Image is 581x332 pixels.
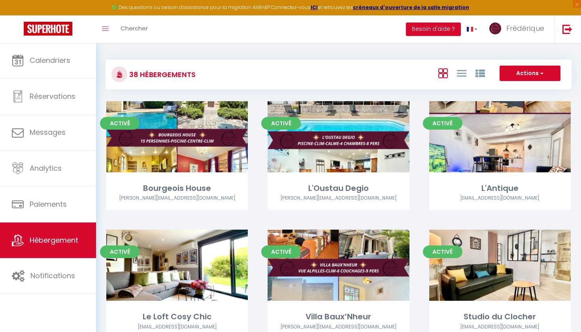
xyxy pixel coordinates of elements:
[30,271,75,281] span: Notifications
[106,194,248,202] div: Airbnb
[268,194,409,202] div: Airbnb
[429,311,571,323] div: Studio du Clocher
[30,55,70,65] span: Calendriers
[106,182,248,194] div: Bourgeois House
[100,117,140,130] span: Activé
[475,66,485,79] a: Vue par Groupe
[30,91,75,101] span: Réservations
[311,4,318,11] a: ICI
[24,22,72,36] img: Super Booking
[268,311,409,323] div: Villa Baux’Nheur
[30,163,62,173] span: Analytics
[121,24,148,32] span: Chercher
[100,245,140,258] span: Activé
[106,311,248,323] div: Le Loft Cosy Chic
[438,66,448,79] a: Vue en Box
[30,127,66,137] span: Messages
[30,199,67,209] span: Paiements
[423,117,462,130] span: Activé
[457,66,466,79] a: Vue en Liste
[562,24,572,34] img: logout
[429,323,571,331] div: Airbnb
[268,323,409,331] div: Airbnb
[506,23,544,33] span: Frédérique
[429,194,571,202] div: Airbnb
[30,235,78,245] span: Hébergement
[423,245,462,258] span: Activé
[127,66,196,83] h3: 38 Hébergements
[353,4,469,11] a: créneaux d'ouverture de la salle migration
[261,245,301,258] span: Activé
[483,15,554,43] a: ... Frédérique
[547,296,575,326] iframe: Chat
[489,23,501,34] img: ...
[429,182,571,194] div: L'Antique
[406,23,461,36] button: Besoin d'aide ?
[261,117,301,130] span: Activé
[500,66,560,81] button: Actions
[268,182,409,194] div: L'Oustau Degio
[115,15,154,43] a: Chercher
[106,323,248,331] div: Airbnb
